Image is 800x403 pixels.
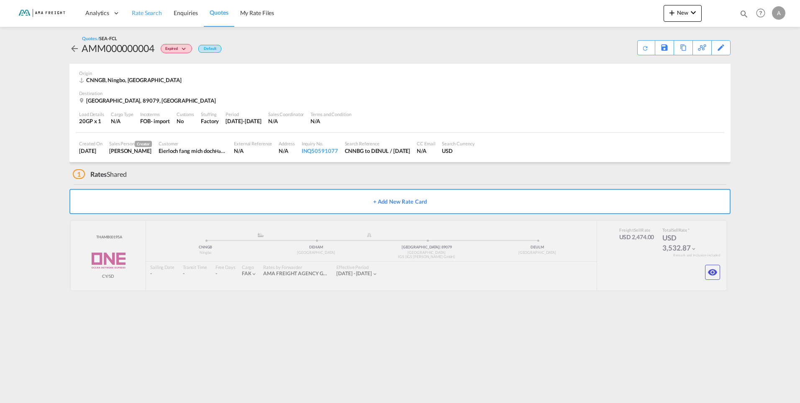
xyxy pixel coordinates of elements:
md-icon: icon-chevron-down [180,47,190,52]
div: Customs [177,111,194,117]
div: Eierloch fang mich doch [159,147,227,155]
div: Address [279,140,295,147]
div: CNNGB, Ningbo, Asia Pacific [79,76,184,84]
div: Created On [79,140,103,147]
button: icon-eye [705,265,720,280]
div: Inquiry No. [302,140,338,147]
div: INQ50591077 [302,147,338,155]
div: A [772,6,785,20]
div: Sales Person [109,140,152,147]
div: External Reference [234,140,272,147]
md-icon: icon-plus 400-fg [667,8,677,18]
span: Quotes [210,9,228,16]
div: Change Status Here [161,44,192,53]
div: N/A [234,147,272,155]
div: Search Reference [345,140,410,147]
md-icon: icon-eye [708,267,718,277]
div: N/A [310,117,351,125]
img: f843cad07f0a11efa29f0335918cc2fb.png [13,4,69,23]
div: Factory Stuffing [201,117,219,125]
span: New [667,9,698,16]
div: Sales Coordinator [268,111,304,117]
div: Ulm, 89079, Germany [79,97,218,104]
div: icon-arrow-left [69,41,82,55]
div: USD [442,147,475,155]
div: Incoterms [140,111,170,117]
div: icon-magnify [739,9,749,22]
div: Search Currency [442,140,475,147]
span: Enquiries [174,9,198,16]
span: SEA-FCL [99,36,117,41]
span: Haus 2 [215,147,228,154]
md-icon: icon-magnify [739,9,749,18]
div: N/A [268,117,304,125]
span: Rates [90,170,107,178]
div: Cargo Type [111,111,133,117]
md-icon: icon-arrow-left [69,44,79,54]
div: Load Details [79,111,104,117]
div: FOB [140,117,151,125]
div: Origin [79,70,721,76]
div: Quote PDF is not available at this time [642,41,651,52]
div: Customer [159,140,227,147]
span: Analytics [85,9,109,17]
span: Expired [165,46,180,54]
div: Default [198,45,221,53]
span: Help [754,6,768,20]
div: Shared [73,170,127,179]
span: My Rate Files [240,9,274,16]
div: 8 Oct 2024 [79,147,103,155]
div: Terms and Condition [310,111,351,117]
div: AMM000000004 [82,41,154,55]
div: Change Status Here [154,41,194,55]
div: Save As Template [655,41,674,55]
span: Creator [135,141,152,147]
div: - import [151,117,170,125]
div: Axel Strege [109,147,152,155]
button: + Add New Rate Card [69,189,731,214]
div: No [177,117,194,125]
div: N/A [279,147,295,155]
div: Help [754,6,772,21]
div: Destination [79,90,721,96]
span: Rate Search [132,9,162,16]
div: 15 Oct 2024 [226,117,262,125]
span: 1 [73,169,85,179]
div: CNNBG to DENUL / 13 Oct 2024 [345,147,410,155]
div: N/A [111,117,133,125]
div: CC Email [417,140,435,147]
md-icon: icon-chevron-down [688,8,698,18]
span: CNNGB, Ningbo, [GEOGRAPHIC_DATA] [86,77,182,83]
button: icon-plus 400-fgNewicon-chevron-down [664,5,702,22]
div: Quotes /SEA-FCL [82,35,117,41]
md-icon: icon-refresh [641,44,650,52]
div: 20GP x 1 [79,117,104,125]
div: Period [226,111,262,117]
div: Stuffing [201,111,219,117]
div: N/A [417,147,435,155]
